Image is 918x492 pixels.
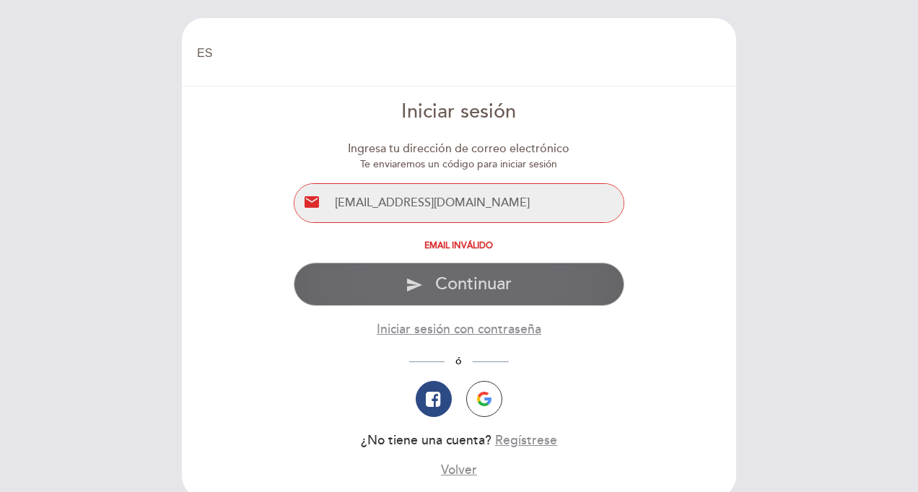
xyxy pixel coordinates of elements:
img: icon-google.png [477,392,491,406]
input: Email [329,184,624,222]
span: ¿No tiene una cuenta? [361,433,491,448]
i: send [406,276,423,294]
span: ó [445,355,473,367]
i: email [303,193,320,211]
button: send Continuar [294,263,625,306]
button: Regístrese [495,431,557,449]
div: Ingresa tu dirección de correo electrónico [294,141,625,157]
div: Te enviaremos un código para iniciar sesión [294,157,625,172]
button: Volver [441,461,477,479]
div: Iniciar sesión [294,98,625,126]
button: Iniciar sesión con contraseña [377,320,541,338]
span: Continuar [435,274,512,295]
div: Email inválido [294,241,625,251]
